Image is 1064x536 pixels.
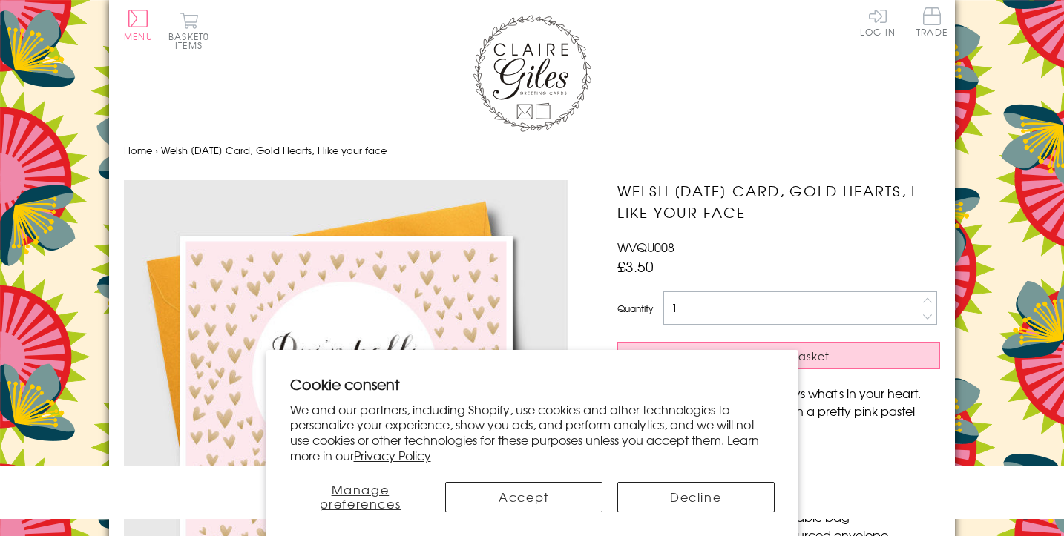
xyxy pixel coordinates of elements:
img: Claire Giles Greetings Cards [473,15,591,132]
p: We and our partners, including Shopify, use cookies and other technologies to personalize your ex... [290,402,775,463]
h2: Cookie consent [290,374,775,394]
span: Add to Basket [746,348,830,363]
span: Manage preferences [320,480,401,512]
button: Accept [445,482,602,512]
span: 0 items [175,30,209,52]
a: Privacy Policy [354,446,431,464]
button: Menu [124,10,153,41]
nav: breadcrumbs [124,136,940,166]
span: £3.50 [617,256,654,277]
a: Home [124,143,152,157]
a: Trade [916,7,948,39]
button: Add to Basket [617,342,940,369]
a: Log In [860,7,896,36]
button: Manage preferences [289,482,430,512]
span: WVQU008 [617,238,674,256]
label: Quantity [617,302,653,315]
button: Basket0 items [168,12,209,50]
span: Welsh [DATE] Card, Gold Hearts, I like your face [161,143,387,157]
span: › [155,143,158,157]
span: Menu [124,30,153,43]
button: Decline [617,482,775,512]
h1: Welsh [DATE] Card, Gold Hearts, I like your face [617,180,940,223]
span: Trade [916,7,948,36]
